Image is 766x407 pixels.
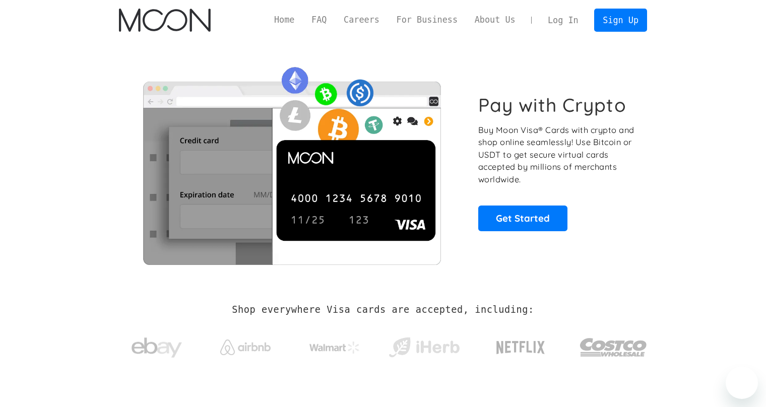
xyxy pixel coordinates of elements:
[580,318,647,371] a: Costco
[303,14,335,26] a: FAQ
[132,332,182,364] img: ebay
[478,94,626,116] h1: Pay with Crypto
[476,325,566,365] a: Netflix
[309,342,360,354] img: Walmart
[119,322,194,369] a: ebay
[387,324,462,366] a: iHerb
[478,206,567,231] a: Get Started
[495,335,546,360] img: Netflix
[220,340,271,355] img: Airbnb
[119,9,210,32] img: Moon Logo
[119,9,210,32] a: home
[466,14,524,26] a: About Us
[119,60,464,264] img: Moon Cards let you spend your crypto anywhere Visa is accepted.
[297,331,372,359] a: Walmart
[580,328,647,366] img: Costco
[335,14,388,26] a: Careers
[594,9,647,31] a: Sign Up
[726,367,758,399] iframe: Button to launch messaging window
[539,9,587,31] a: Log In
[266,14,303,26] a: Home
[388,14,466,26] a: For Business
[208,329,283,360] a: Airbnb
[387,334,462,361] img: iHerb
[232,304,534,315] h2: Shop everywhere Visa cards are accepted, including:
[478,124,636,186] p: Buy Moon Visa® Cards with crypto and shop online seamlessly! Use Bitcoin or USDT to get secure vi...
